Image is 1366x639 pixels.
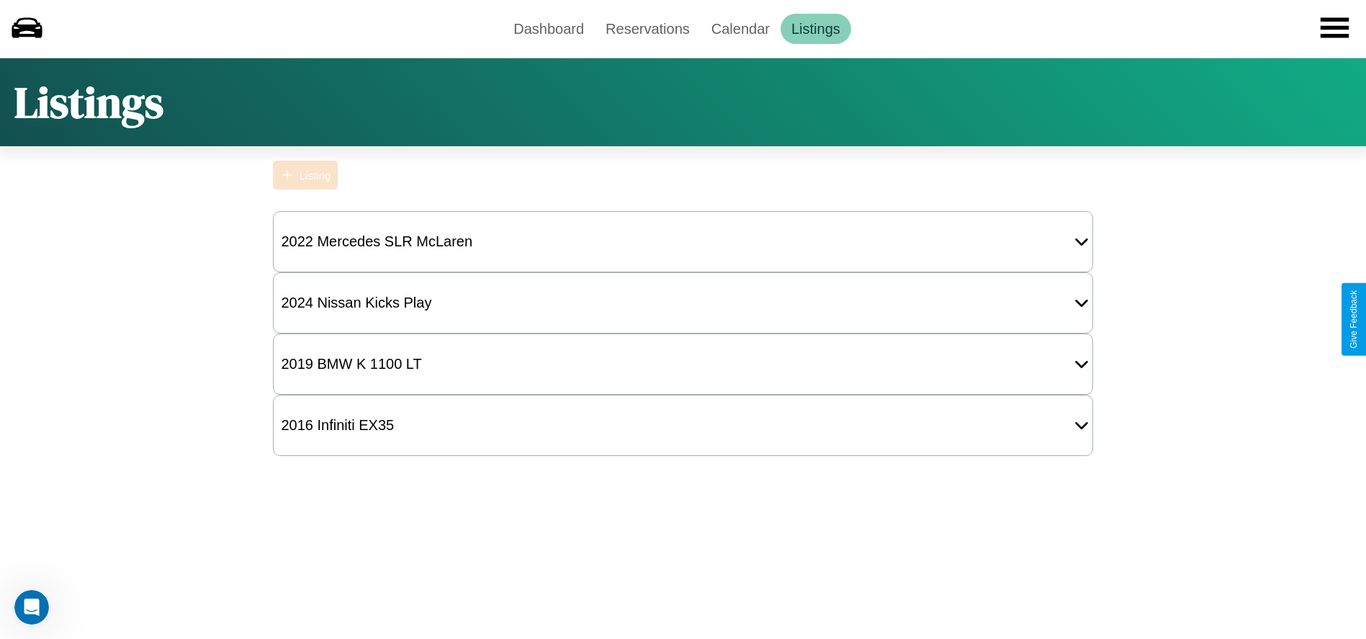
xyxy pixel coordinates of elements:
button: Listing [273,161,338,189]
div: 2019 BMW K 1100 LT [274,349,428,380]
div: 2022 Mercedes SLR McLaren [274,226,480,257]
h1: Listings [14,73,163,132]
a: Reservations [595,14,701,44]
div: Listing [300,169,331,182]
div: 2016 Infiniti EX35 [274,410,401,441]
a: Listings [781,14,851,44]
a: Dashboard [503,14,595,44]
div: 2024 Nissan Kicks Play [274,287,439,318]
a: Calendar [701,14,781,44]
iframe: Intercom live chat [14,590,49,625]
div: Give Feedback [1349,290,1359,349]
